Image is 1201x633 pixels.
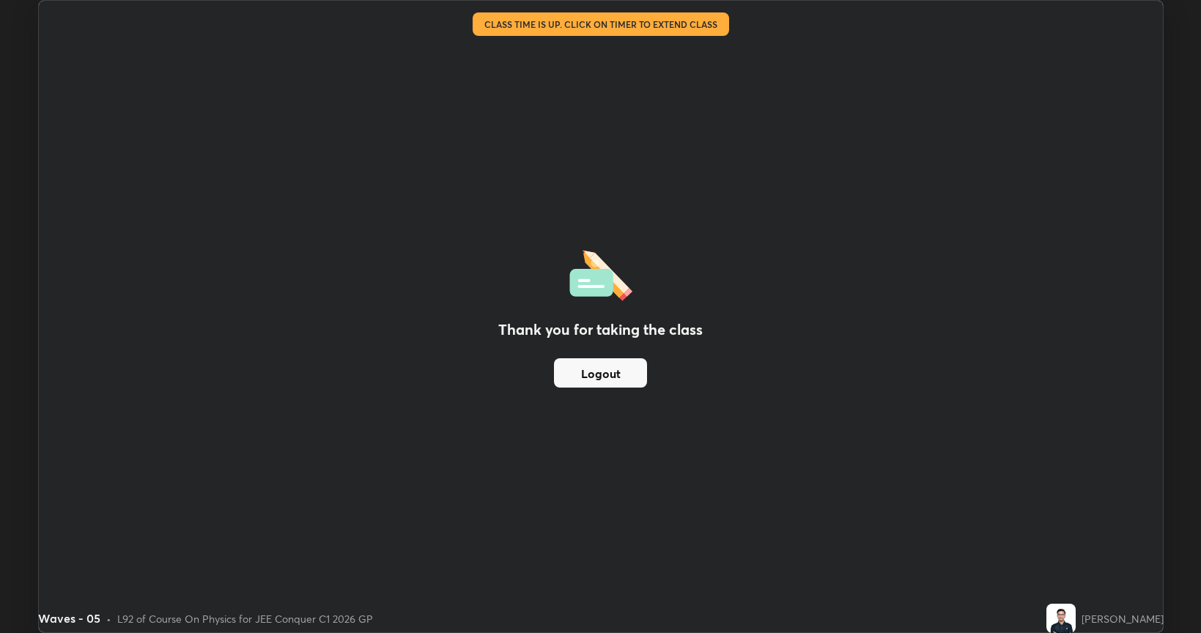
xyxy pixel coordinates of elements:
img: offlineFeedback.1438e8b3.svg [569,245,632,301]
button: Logout [554,358,647,388]
h2: Thank you for taking the class [498,319,703,341]
div: L92 of Course On Physics for JEE Conquer C1 2026 GP [117,611,373,626]
div: [PERSON_NAME] [1082,611,1164,626]
div: • [106,611,111,626]
div: Waves - 05 [38,610,100,627]
img: 37aae379bbc94e87a747325de2c98c16.jpg [1046,604,1076,633]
